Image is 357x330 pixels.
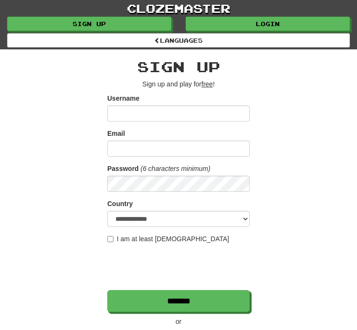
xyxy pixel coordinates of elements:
[107,94,140,103] label: Username
[107,248,252,285] iframe: reCAPTCHA
[107,164,139,173] label: Password
[186,17,350,31] a: Login
[141,165,210,172] em: (6 characters minimum)
[107,317,250,326] p: or
[107,236,113,242] input: I am at least [DEMOGRAPHIC_DATA]
[7,33,350,47] a: Languages
[107,234,229,244] label: I am at least [DEMOGRAPHIC_DATA]
[107,59,250,75] h2: Sign up
[107,129,125,138] label: Email
[107,79,250,89] p: Sign up and play for !
[7,17,171,31] a: Sign up
[201,80,213,88] u: free
[107,199,133,208] label: Country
